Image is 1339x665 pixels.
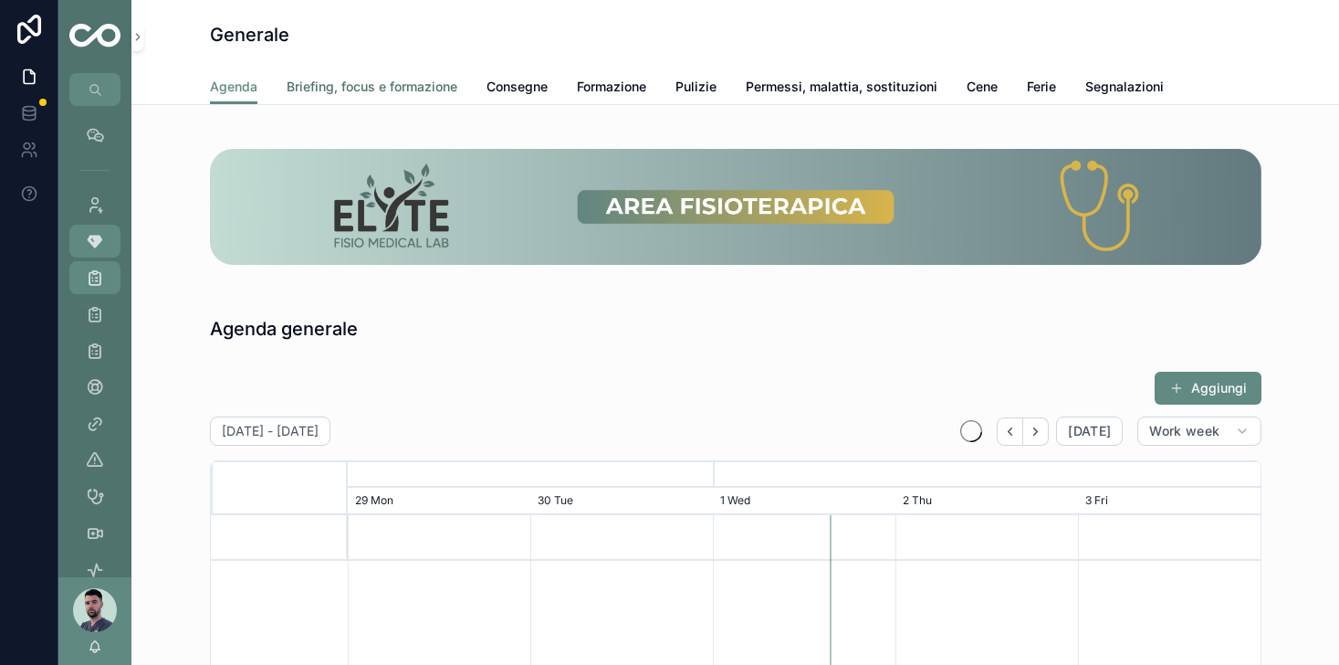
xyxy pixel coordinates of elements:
[58,106,131,577] div: scrollable content
[577,70,646,107] a: Formazione
[1085,78,1164,96] span: Segnalazioni
[348,488,530,515] div: 29 Mon
[210,70,257,105] a: Agenda
[675,78,717,96] span: Pulizie
[1068,423,1111,439] span: [DATE]
[69,24,120,50] img: App logo
[746,78,937,96] span: Permessi, malattia, sostituzioni
[1056,417,1123,446] button: [DATE]
[746,70,937,107] a: Permessi, malattia, sostituzioni
[1137,417,1261,446] button: Work week
[1078,488,1261,515] div: 3 Fri
[675,70,717,107] a: Pulizie
[530,488,713,515] div: 30 Tue
[713,488,895,515] div: 1 Wed
[1155,372,1261,405] button: Aggiungi
[1027,78,1056,96] span: Ferie
[287,78,457,96] span: Briefing, focus e formazione
[486,70,548,107] a: Consegne
[1027,70,1056,107] a: Ferie
[486,78,548,96] span: Consegne
[967,70,998,107] a: Cene
[210,78,257,96] span: Agenda
[287,70,457,107] a: Briefing, focus e formazione
[967,78,998,96] span: Cene
[222,422,319,440] h2: [DATE] - [DATE]
[210,149,1261,265] img: 16062-6.png
[1085,70,1164,107] a: Segnalazioni
[1149,423,1219,439] span: Work week
[577,78,646,96] span: Formazione
[895,488,1078,515] div: 2 Thu
[210,316,358,342] h1: Agenda generale
[210,22,289,47] h1: Generale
